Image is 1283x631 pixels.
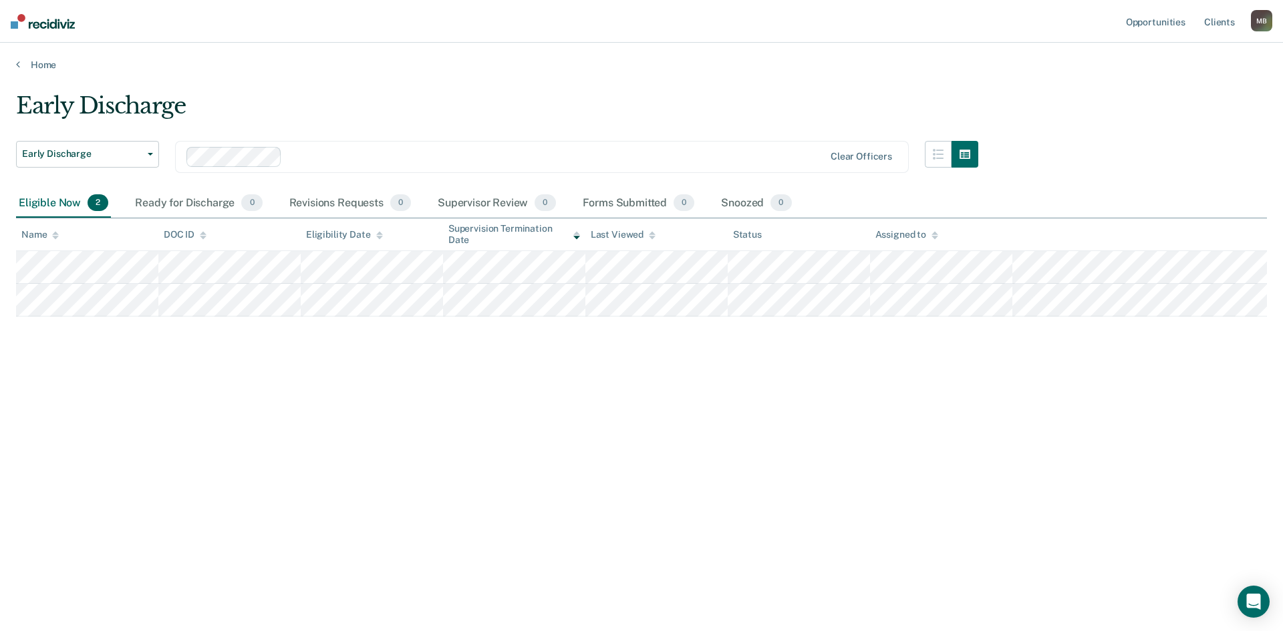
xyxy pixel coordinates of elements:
button: Early Discharge [16,141,159,168]
div: Clear officers [831,151,892,162]
div: Supervision Termination Date [448,223,580,246]
span: 0 [674,194,694,212]
div: Status [733,229,762,240]
div: Last Viewed [591,229,656,240]
button: MB [1251,10,1272,31]
div: Ready for Discharge0 [132,189,265,218]
div: Assigned to [875,229,938,240]
div: Snoozed0 [718,189,794,218]
span: 0 [390,194,411,212]
div: DOC ID [164,229,206,240]
span: Early Discharge [22,148,142,160]
span: 0 [535,194,555,212]
div: M B [1251,10,1272,31]
span: 0 [770,194,791,212]
div: Supervisor Review0 [435,189,559,218]
div: Early Discharge [16,92,978,130]
div: Eligible Now2 [16,189,111,218]
img: Recidiviz [11,14,75,29]
div: Revisions Requests0 [287,189,414,218]
div: Eligibility Date [306,229,383,240]
span: 2 [88,194,108,212]
div: Open Intercom Messenger [1238,586,1270,618]
span: 0 [241,194,262,212]
div: Name [21,229,59,240]
div: Forms Submitted0 [580,189,698,218]
a: Home [16,59,1267,71]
